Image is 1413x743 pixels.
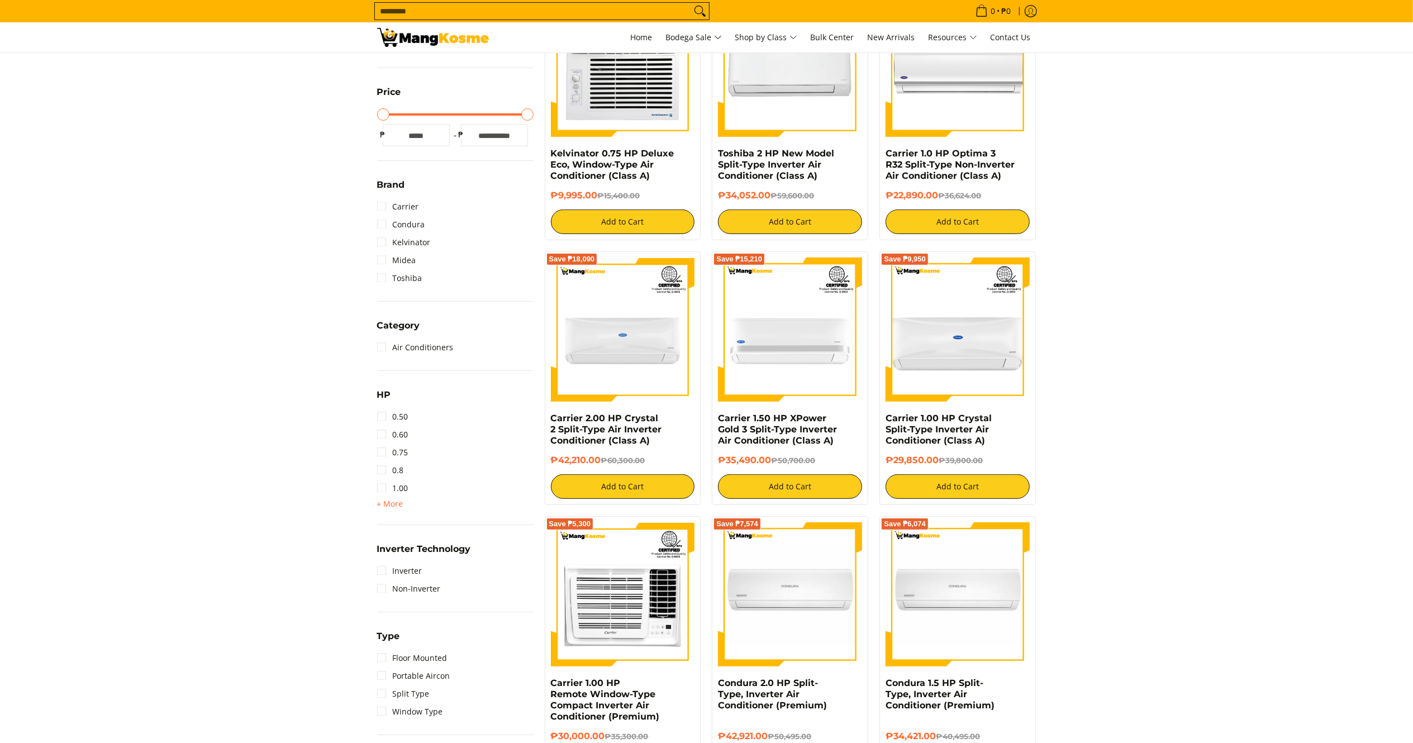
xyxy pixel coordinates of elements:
[377,321,420,330] span: Category
[716,521,758,527] span: Save ₱7,574
[551,678,660,722] a: Carrier 1.00 HP Remote Window-Type Compact Inverter Air Conditioner (Premium)
[377,461,404,479] a: 0.8
[377,180,405,189] span: Brand
[377,28,489,47] img: Bodega Sale Aircon l Mang Kosme: Home Appliances Warehouse Sale
[718,190,862,201] h6: ₱34,052.00
[886,258,1030,402] img: Carrier 1.00 HP Crystal Split-Type Inverter Air Conditioner (Class A)
[500,22,1036,53] nav: Main Menu
[377,497,403,511] summary: Open
[377,499,403,508] span: + More
[377,562,422,580] a: Inverter
[886,148,1015,181] a: Carrier 1.0 HP Optima 3 R32 Split-Type Non-Inverter Air Conditioner (Class A)
[716,256,762,263] span: Save ₱15,210
[718,413,837,446] a: Carrier 1.50 HP XPower Gold 3 Split-Type Inverter Air Conditioner (Class A)
[886,190,1030,201] h6: ₱22,890.00
[601,456,645,465] del: ₱60,300.00
[691,3,709,20] button: Search
[377,321,420,339] summary: Open
[938,191,981,200] del: ₱36,624.00
[991,32,1031,42] span: Contact Us
[551,190,695,201] h6: ₱9,995.00
[886,455,1030,466] h6: ₱29,850.00
[377,444,408,461] a: 0.75
[735,31,797,45] span: Shop by Class
[377,129,388,140] span: ₱
[551,258,695,402] img: Carrier 2.00 HP Crystal 2 Split-Type Air Inverter Conditioner (Class A)
[377,667,450,685] a: Portable Aircon
[377,408,408,426] a: 0.50
[936,732,980,741] del: ₱40,495.00
[811,32,854,42] span: Bulk Center
[551,455,695,466] h6: ₱42,210.00
[377,479,408,497] a: 1.00
[377,649,448,667] a: Floor Mounted
[718,678,827,711] a: Condura 2.0 HP Split-Type, Inverter Air Conditioner (Premium)
[377,580,441,598] a: Non-Inverter
[377,545,471,562] summary: Open
[377,251,416,269] a: Midea
[886,731,1030,742] h6: ₱34,421.00
[377,198,419,216] a: Carrier
[551,413,662,446] a: Carrier 2.00 HP Crystal 2 Split-Type Air Inverter Conditioner (Class A)
[551,522,695,666] img: Carrier 1.00 HP Remote Window-Type Compact Inverter Air Conditioner (Premium)
[768,732,811,741] del: ₱50,495.00
[377,685,430,703] a: Split Type
[377,234,431,251] a: Kelvinator
[631,32,653,42] span: Home
[377,339,454,356] a: Air Conditioners
[718,474,862,499] button: Add to Cart
[771,456,815,465] del: ₱50,700.00
[1000,7,1013,15] span: ₱0
[929,31,977,45] span: Resources
[923,22,983,53] a: Resources
[377,216,425,234] a: Condura
[377,632,400,641] span: Type
[985,22,1036,53] a: Contact Us
[718,148,834,181] a: Toshiba 2 HP New Model Split-Type Inverter Air Conditioner (Class A)
[989,7,997,15] span: 0
[939,456,983,465] del: ₱39,800.00
[886,522,1030,666] img: condura-split-type-inverter-air-conditioner-class-b-full-view-mang-kosme
[718,522,862,666] img: condura-split-type-inverter-air-conditioner-class-b-full-view-mang-kosme
[551,209,695,234] button: Add to Cart
[377,545,471,554] span: Inverter Technology
[377,632,400,649] summary: Open
[718,731,862,742] h6: ₱42,921.00
[718,209,862,234] button: Add to Cart
[377,88,401,97] span: Price
[455,129,467,140] span: ₱
[598,191,640,200] del: ₱15,400.00
[886,678,995,711] a: Condura 1.5 HP Split-Type, Inverter Air Conditioner (Premium)
[551,731,695,742] h6: ₱30,000.00
[884,256,926,263] span: Save ₱9,950
[884,521,926,527] span: Save ₱6,074
[886,209,1030,234] button: Add to Cart
[549,256,595,263] span: Save ₱18,090
[551,474,695,499] button: Add to Cart
[886,413,992,446] a: Carrier 1.00 HP Crystal Split-Type Inverter Air Conditioner (Class A)
[972,5,1015,17] span: •
[549,521,591,527] span: Save ₱5,300
[377,703,443,721] a: Window Type
[377,180,405,198] summary: Open
[862,22,921,53] a: New Arrivals
[718,258,862,402] img: Carrier 1.50 HP XPower Gold 3 Split-Type Inverter Air Conditioner (Class A)
[730,22,803,53] a: Shop by Class
[868,32,915,42] span: New Arrivals
[377,426,408,444] a: 0.60
[625,22,658,53] a: Home
[718,455,862,466] h6: ₱35,490.00
[377,88,401,105] summary: Open
[666,31,722,45] span: Bodega Sale
[660,22,727,53] a: Bodega Sale
[805,22,860,53] a: Bulk Center
[551,148,674,181] a: Kelvinator 0.75 HP Deluxe Eco, Window-Type Air Conditioner (Class A)
[377,390,391,399] span: HP
[377,390,391,408] summary: Open
[886,474,1030,499] button: Add to Cart
[377,269,422,287] a: Toshiba
[770,191,814,200] del: ₱59,600.00
[605,732,649,741] del: ₱35,300.00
